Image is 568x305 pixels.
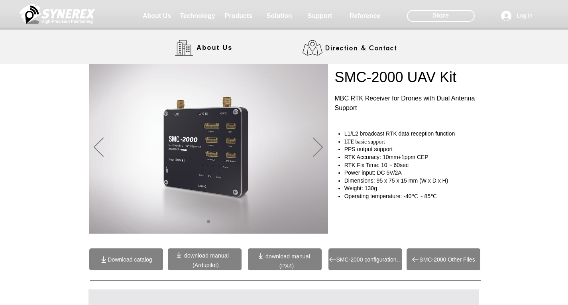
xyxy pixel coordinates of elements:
a: Download catalog [89,248,163,270]
span: SMC-2000 Other Files [419,256,475,263]
span: Dimensions: 95 x 75 x 15 mm (W x D x H) [344,177,448,184]
a: Solution [259,8,299,24]
span: LTE basic support [344,139,385,145]
nav: Slides [204,220,213,223]
span: L1/L2 broadcast RTK data reception function [344,130,455,137]
iframe: Wix Chat [476,271,568,305]
a: Support [300,8,340,24]
span: Download catalog [108,256,152,263]
span: About Us [197,44,232,51]
a: Reference [345,8,385,24]
span: Power input: DC 5V/2A [344,169,402,176]
div: Store [407,10,475,22]
button: Log In [495,8,538,24]
a: download manual [265,253,310,260]
span: (PX4) [279,263,294,269]
a: About Us [137,8,177,24]
span: Products [225,12,252,20]
a: Technology [178,8,218,24]
a: (Ardupilot) [193,262,219,268]
div: Slideshow [89,62,328,234]
span: Support [308,12,332,20]
span: Technology [180,12,215,20]
a: download manual [184,252,229,259]
a: SMC-2000 Other Files [407,248,480,270]
span: RTK Accuracy: 10mm+1ppm CEP [344,154,428,160]
button: Next [313,138,323,158]
a: Products [219,8,259,24]
span: Solution [267,12,292,20]
span: Reference [350,12,380,20]
img: Cinnerex_White_simbol_Land 1.png [20,2,95,26]
button: Previous [94,138,104,158]
span: Weight: 130g [344,185,377,191]
span: Log In [514,12,535,20]
span: RTK Fix Time: 10 ~ 60sec [344,162,409,168]
span: About Us [143,12,171,20]
span: Direction & Contact [325,44,397,52]
a: Direction & Contact [303,40,400,56]
a: About Us [175,40,235,56]
span: Operating temperature: -40℃ ~ 85℃ [344,193,437,199]
a: SMC-2000 configuration file [328,248,402,270]
a: 01 [207,220,210,223]
img: SMC2000.jpg [89,62,328,234]
span: PPS output support [344,146,393,152]
span: SMC-2000 configuration file [336,256,402,263]
span: Store [432,11,449,20]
